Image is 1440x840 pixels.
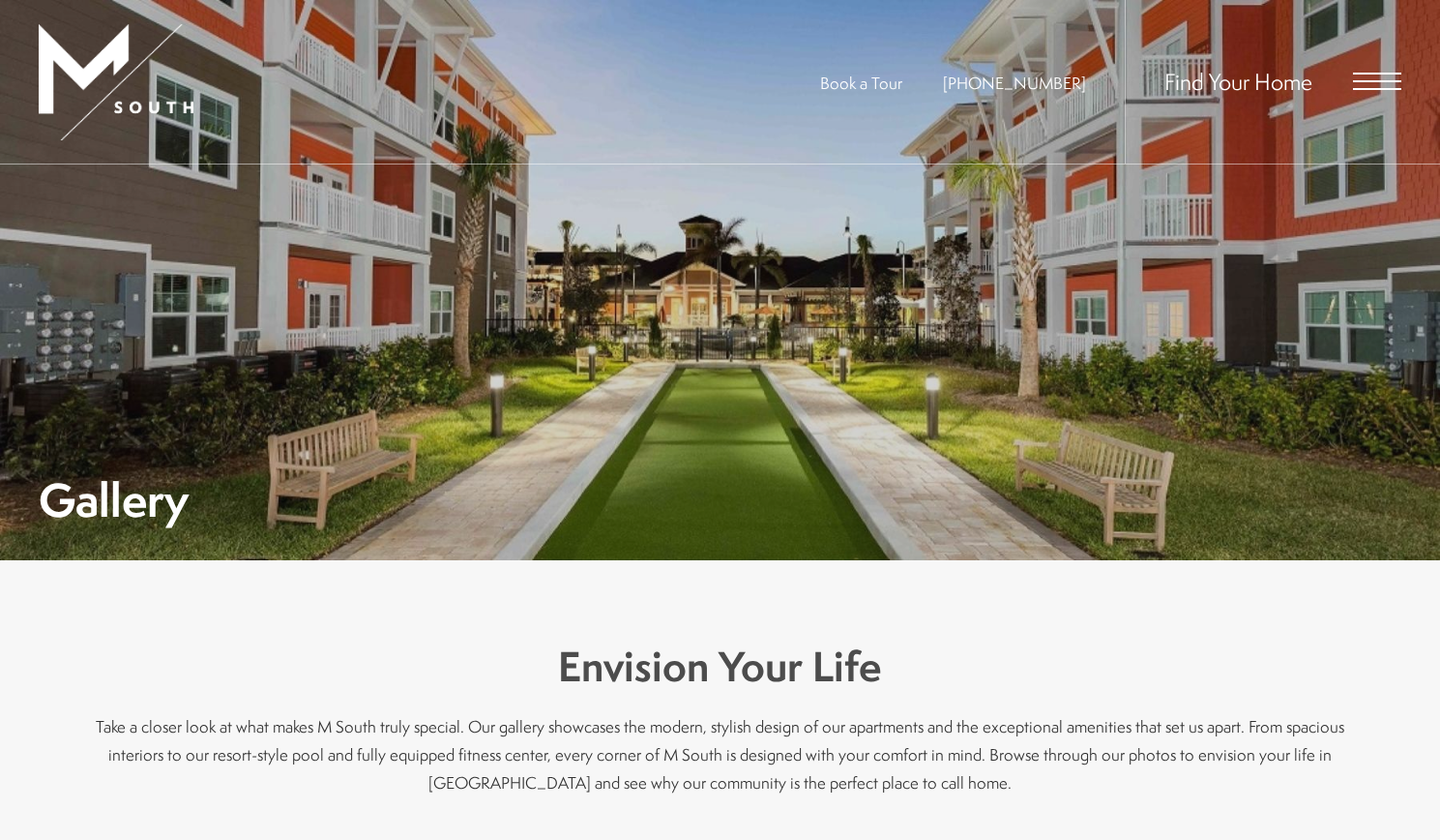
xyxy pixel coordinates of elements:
h1: Gallery [39,478,189,522]
a: Find Your Home [1164,66,1312,97]
button: Open Menu [1353,73,1401,90]
h3: Envision Your Life [92,638,1349,696]
span: [PHONE_NUMBER] [943,72,1086,94]
p: Take a closer look at what makes M South truly special. Our gallery showcases the modern, stylish... [92,712,1349,796]
a: Call Us at 813-570-8014 [943,72,1086,94]
a: Book a Tour [820,72,902,94]
img: MSouth [39,24,193,140]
